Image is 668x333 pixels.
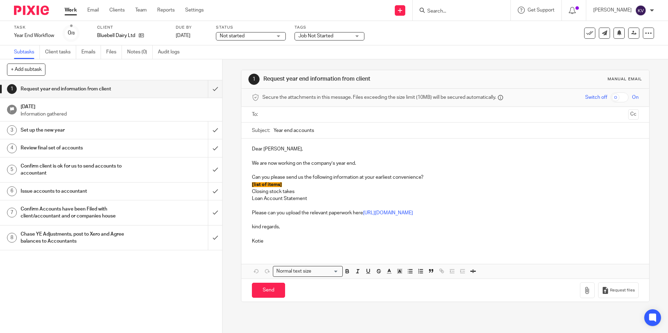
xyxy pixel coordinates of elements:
[176,33,190,38] span: [DATE]
[21,143,141,153] h1: Review final set of accounts
[106,45,122,59] a: Files
[14,6,49,15] img: Pixie
[21,186,141,197] h1: Issue accounts to accountant
[157,7,175,14] a: Reports
[252,111,260,118] label: To:
[7,125,17,135] div: 3
[252,223,638,230] p: kind regards,
[81,45,101,59] a: Emails
[7,165,17,175] div: 5
[71,31,75,35] small: /8
[220,34,245,38] span: Not started
[65,7,77,14] a: Work
[7,64,45,75] button: + Add subtask
[7,84,17,94] div: 1
[528,8,554,13] span: Get Support
[608,76,642,82] div: Manual email
[295,25,364,30] label: Tags
[252,238,638,245] p: Kotie
[628,109,639,120] button: Cc
[109,7,125,14] a: Clients
[185,7,204,14] a: Settings
[273,266,343,277] div: Search for option
[21,125,141,135] h1: Set up the new year
[7,143,17,153] div: 4
[21,111,216,118] p: Information gathered
[135,7,147,14] a: Team
[14,25,54,30] label: Task
[252,195,638,202] p: Loan Account Statement
[87,7,99,14] a: Email
[7,186,17,196] div: 6
[97,25,167,30] label: Client
[127,45,153,59] a: Notes (0)
[252,182,282,187] span: [list of items]
[632,94,639,101] span: On
[252,188,638,195] p: Closing stock takes
[21,161,141,179] h1: Confirm client is ok for us to send accounts to accountant
[298,34,333,38] span: Job Not Started
[263,75,460,83] h1: Request year end information from client
[598,282,639,298] button: Request files
[7,208,17,217] div: 7
[216,25,286,30] label: Status
[45,45,76,59] a: Client tasks
[610,288,635,293] span: Request files
[7,233,17,243] div: 8
[248,74,260,85] div: 1
[21,84,141,94] h1: Request year end information from client
[635,5,646,16] img: svg%3E
[585,94,607,101] span: Switch off
[21,204,141,222] h1: Confirm Accounts have been Filed with client/accountant and or companies house
[262,94,496,101] span: Secure the attachments in this message. Files exceeding the size limit (10MB) will be secured aut...
[252,127,270,134] label: Subject:
[593,7,632,14] p: [PERSON_NAME]
[252,146,638,153] p: Dear [PERSON_NAME],
[363,210,413,215] a: [URL][DOMAIN_NAME]
[275,268,313,275] span: Normal text size
[158,45,185,59] a: Audit logs
[68,29,75,37] div: 0
[14,32,54,39] div: Year End Workflow
[252,283,285,298] input: Send
[21,229,141,247] h1: Chase YE Adjustments, post to Xero and Agree balances to Accountants
[176,25,207,30] label: Due by
[427,8,489,15] input: Search
[313,268,339,275] input: Search for option
[252,160,638,167] p: We are now working on the company’s year end.
[252,209,638,216] p: Please can you upload the relevant paperwork here
[252,174,638,181] p: Can you please send us the following information at your earliest convenience?
[97,32,135,39] p: Bluebell Dairy Ltd
[21,102,216,110] h1: [DATE]
[14,45,40,59] a: Subtasks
